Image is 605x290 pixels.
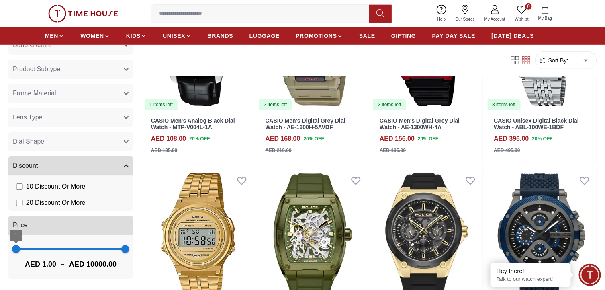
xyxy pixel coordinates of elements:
span: WOMEN [80,32,104,40]
a: BRANDS [208,29,233,43]
button: Product Subtype [8,60,133,79]
span: Sort By: [547,56,568,64]
span: 20 % OFF [418,135,438,142]
a: Help [433,3,451,24]
span: Frame Material [13,88,56,98]
a: WOMEN [80,29,110,43]
a: 0Wishlist [510,3,533,24]
a: CASIO Men's Analog Black Dial Watch - MTP-V004L-1A [151,117,235,131]
span: Lens Type [13,113,43,122]
input: 20 Discount Or More [16,200,23,206]
p: Talk to our watch expert! [497,276,565,283]
span: 20 % OFF [189,135,210,142]
span: 20 % OFF [532,135,553,142]
h4: AED 168.00 [266,134,300,144]
span: SALE [359,32,375,40]
button: Dial Shape [8,132,133,151]
span: Our Stores [452,16,478,22]
div: AED 210.00 [266,147,292,154]
span: 10 Discount Or More [26,182,86,191]
span: UNISEX [163,32,185,40]
a: Our Stores [451,3,480,24]
span: [DATE] DEALS [492,32,534,40]
span: MEN [45,32,58,40]
div: 3 items left [373,99,406,110]
div: AED 495.00 [494,147,520,154]
a: GIFTING [391,29,416,43]
div: Chat Widget [579,264,601,286]
a: PROMOTIONS [296,29,343,43]
span: Band Closure [13,40,52,50]
h4: AED 396.00 [494,134,529,144]
span: Help [434,16,449,22]
a: LUGGAGE [249,29,280,43]
div: 1 items left [145,99,178,110]
span: My Bag [535,15,555,21]
span: Price [13,220,27,230]
input: 10 Discount Or More [16,183,23,190]
span: Product Subtype [13,64,60,74]
a: PAY DAY SALE [432,29,476,43]
a: CASIO Men's Digital Grey Dial Watch - AE-1300WH-4A [380,117,460,131]
span: - [56,258,69,271]
span: 20 % OFF [304,135,324,142]
div: AED 195.00 [380,147,406,154]
span: My Account [481,16,509,22]
span: 1 [14,232,18,239]
a: MEN [45,29,64,43]
a: SALE [359,29,375,43]
div: Hey there! [497,267,565,275]
button: Sort By: [539,56,568,64]
span: 20 Discount Or More [26,198,86,208]
span: Wishlist [512,16,532,22]
span: PROMOTIONS [296,32,337,40]
button: Price [8,216,133,235]
a: UNISEX [163,29,191,43]
span: 0 [525,3,532,10]
span: Dial Shape [13,137,44,146]
div: 3 items left [488,99,521,110]
h4: AED 156.00 [380,134,415,144]
div: AED 135.00 [151,147,177,154]
span: BRANDS [208,32,233,40]
span: AED 10000.00 [69,259,117,270]
a: CASIO Men's Digital Grey Dial Watch - AE-1600H-5AVDF [266,117,345,131]
span: Discount [13,161,38,171]
a: KIDS [126,29,147,43]
button: My Bag [533,4,557,23]
button: Frame Material [8,84,133,103]
span: LUGGAGE [249,32,280,40]
span: AED 1.00 [25,259,56,270]
button: Lens Type [8,108,133,127]
button: Band Closure [8,35,133,55]
span: PAY DAY SALE [432,32,476,40]
span: KIDS [126,32,141,40]
div: 2 items left [259,99,292,110]
a: CASIO Unisex Digital Black Dial Watch - ABL-100WE-1BDF [494,117,579,131]
a: [DATE] DEALS [492,29,534,43]
button: Discount [8,156,133,175]
img: ... [48,5,118,23]
h4: AED 108.00 [151,134,186,144]
span: GIFTING [391,32,416,40]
